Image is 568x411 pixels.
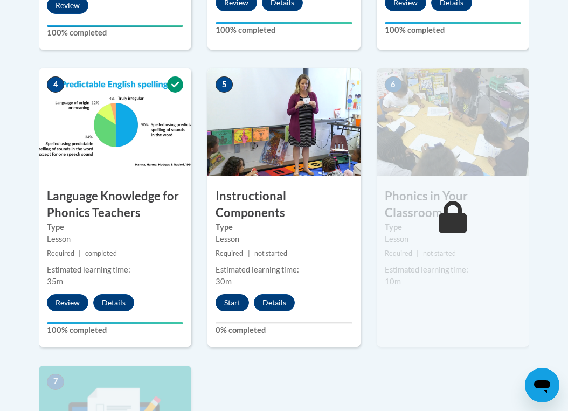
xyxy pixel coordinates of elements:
[377,188,529,221] h3: Phonics in Your Classroom
[39,68,191,176] img: Course Image
[216,264,352,276] div: Estimated learning time:
[248,249,250,257] span: |
[47,277,63,286] span: 35m
[216,233,352,245] div: Lesson
[377,68,529,176] img: Course Image
[385,221,521,233] label: Type
[417,249,419,257] span: |
[47,233,183,245] div: Lesson
[385,233,521,245] div: Lesson
[216,76,233,93] span: 5
[385,22,521,24] div: Your progress
[47,374,64,390] span: 7
[47,324,183,336] label: 100% completed
[216,22,352,24] div: Your progress
[39,188,191,221] h3: Language Knowledge for Phonics Teachers
[385,249,412,257] span: Required
[216,249,243,257] span: Required
[385,264,521,276] div: Estimated learning time:
[47,25,183,27] div: Your progress
[207,68,360,176] img: Course Image
[216,24,352,36] label: 100% completed
[47,294,88,311] button: Review
[216,294,249,311] button: Start
[47,76,64,93] span: 4
[216,324,352,336] label: 0% completed
[525,368,559,402] iframe: Button to launch messaging window
[216,221,352,233] label: Type
[254,249,287,257] span: not started
[47,249,74,257] span: Required
[423,249,456,257] span: not started
[47,221,183,233] label: Type
[254,294,295,311] button: Details
[93,294,134,311] button: Details
[47,264,183,276] div: Estimated learning time:
[79,249,81,257] span: |
[385,76,402,93] span: 6
[385,277,401,286] span: 10m
[385,24,521,36] label: 100% completed
[85,249,117,257] span: completed
[216,277,232,286] span: 30m
[47,322,183,324] div: Your progress
[47,27,183,39] label: 100% completed
[207,188,360,221] h3: Instructional Components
